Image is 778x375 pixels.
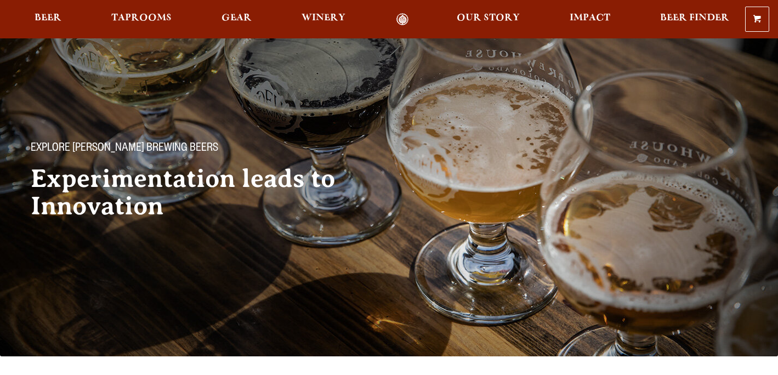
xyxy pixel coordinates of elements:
a: Our Story [450,13,527,26]
a: Beer Finder [653,13,736,26]
a: Odell Home [382,13,423,26]
span: Our Story [457,14,520,22]
span: Taprooms [111,14,172,22]
span: Beer [35,14,61,22]
a: Taprooms [104,13,179,26]
span: Beer Finder [660,14,729,22]
span: Gear [222,14,252,22]
span: Winery [302,14,345,22]
a: Beer [27,13,69,26]
span: Impact [570,14,610,22]
span: Explore [PERSON_NAME] Brewing Beers [31,142,218,156]
a: Gear [214,13,259,26]
h2: Experimentation leads to Innovation [31,165,373,220]
a: Impact [563,13,617,26]
a: Winery [294,13,353,26]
